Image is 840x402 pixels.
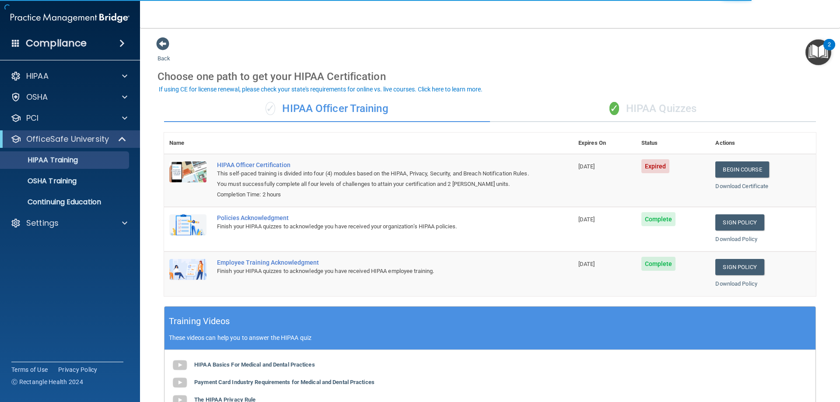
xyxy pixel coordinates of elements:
span: [DATE] [578,261,595,267]
b: HIPAA Basics For Medical and Dental Practices [194,361,315,368]
span: [DATE] [578,216,595,223]
a: Download Policy [715,236,757,242]
div: Employee Training Acknowledgment [217,259,529,266]
th: Status [636,133,710,154]
div: HIPAA Officer Training [164,96,490,122]
a: Sign Policy [715,259,764,275]
a: HIPAA [10,71,127,81]
a: PCI [10,113,127,123]
span: ✓ [266,102,275,115]
div: Finish your HIPAA quizzes to acknowledge you have received your organization’s HIPAA policies. [217,221,529,232]
span: [DATE] [578,163,595,170]
p: PCI [26,113,38,123]
span: Expired [641,159,670,173]
button: Open Resource Center, 2 new notifications [805,39,831,65]
a: Sign Policy [715,214,764,231]
div: This self-paced training is divided into four (4) modules based on the HIPAA, Privacy, Security, ... [217,168,529,189]
th: Actions [710,133,816,154]
button: If using CE for license renewal, please check your state's requirements for online vs. live cours... [157,85,484,94]
p: Continuing Education [6,198,125,206]
img: gray_youtube_icon.38fcd6cc.png [171,357,189,374]
a: Privacy Policy [58,365,98,374]
div: 2 [828,45,831,56]
p: OSHA [26,92,48,102]
div: Policies Acknowledgment [217,214,529,221]
p: HIPAA [26,71,49,81]
img: PMB logo [10,9,129,27]
a: Download Certificate [715,183,768,189]
p: These videos can help you to answer the HIPAA quiz [169,334,811,341]
th: Name [164,133,212,154]
a: Begin Course [715,161,769,178]
span: Complete [641,257,676,271]
b: Payment Card Industry Requirements for Medical and Dental Practices [194,379,374,385]
div: If using CE for license renewal, please check your state's requirements for online vs. live cours... [159,86,483,92]
a: Terms of Use [11,365,48,374]
p: HIPAA Training [6,156,78,164]
a: OSHA [10,92,127,102]
span: Complete [641,212,676,226]
div: Finish your HIPAA quizzes to acknowledge you have received HIPAA employee training. [217,266,529,276]
p: Settings [26,218,59,228]
p: OfficeSafe University [26,134,109,144]
div: Completion Time: 2 hours [217,189,529,200]
div: HIPAA Quizzes [490,96,816,122]
a: OfficeSafe University [10,134,127,144]
a: Settings [10,218,127,228]
p: OSHA Training [6,177,77,185]
img: gray_youtube_icon.38fcd6cc.png [171,374,189,392]
a: Back [157,45,170,62]
a: Download Policy [715,280,757,287]
a: HIPAA Officer Certification [217,161,529,168]
div: Choose one path to get your HIPAA Certification [157,64,822,89]
h4: Compliance [26,37,87,49]
h5: Training Videos [169,314,230,329]
span: Ⓒ Rectangle Health 2024 [11,378,83,386]
span: ✓ [609,102,619,115]
th: Expires On [573,133,636,154]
